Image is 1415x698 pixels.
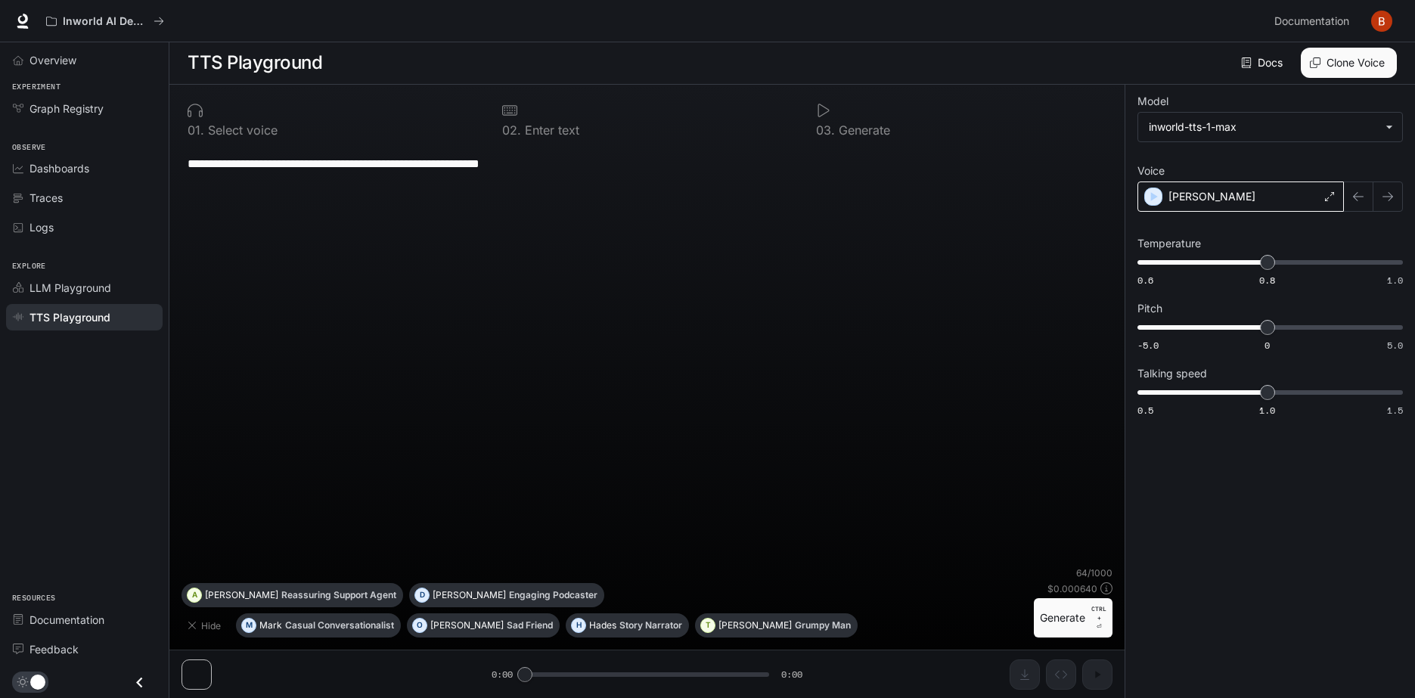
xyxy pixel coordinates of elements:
[795,621,851,630] p: Grumpy Man
[1091,604,1106,622] p: CTRL +
[816,124,835,136] p: 0 3 .
[589,621,616,630] p: Hades
[701,613,715,638] div: T
[29,52,76,68] span: Overview
[259,621,282,630] p: Mark
[6,636,163,662] a: Feedback
[521,124,579,136] p: Enter text
[507,621,553,630] p: Sad Friend
[29,309,110,325] span: TTS Playground
[188,48,322,78] h1: TTS Playground
[509,591,597,600] p: Engaging Podcaster
[29,101,104,116] span: Graph Registry
[6,606,163,633] a: Documentation
[29,219,54,235] span: Logs
[6,155,163,181] a: Dashboards
[409,583,604,607] button: D[PERSON_NAME]Engaging Podcaster
[1238,48,1289,78] a: Docs
[205,591,278,600] p: [PERSON_NAME]
[1034,598,1112,638] button: GenerateCTRL +⏎
[1091,604,1106,631] p: ⏎
[1137,274,1153,287] span: 0.6
[1138,113,1402,141] div: inworld-tts-1-max
[1259,404,1275,417] span: 1.0
[1268,6,1361,36] a: Documentation
[1137,166,1165,176] p: Voice
[1149,119,1378,135] div: inworld-tts-1-max
[188,124,204,136] p: 0 1 .
[1137,404,1153,417] span: 0.5
[566,613,689,638] button: HHadesStory Narrator
[1137,96,1168,107] p: Model
[39,6,171,36] button: All workspaces
[123,667,157,698] button: Close drawer
[619,621,682,630] p: Story Narrator
[1259,274,1275,287] span: 0.8
[1387,274,1403,287] span: 1.0
[188,583,201,607] div: A
[29,190,63,206] span: Traces
[1137,303,1162,314] p: Pitch
[1387,404,1403,417] span: 1.5
[1076,566,1112,579] p: 64 / 1000
[835,124,890,136] p: Generate
[413,613,427,638] div: O
[204,124,278,136] p: Select voice
[29,280,111,296] span: LLM Playground
[1265,339,1270,352] span: 0
[502,124,521,136] p: 0 2 .
[6,47,163,73] a: Overview
[415,583,429,607] div: D
[6,185,163,211] a: Traces
[29,612,104,628] span: Documentation
[1137,238,1201,249] p: Temperature
[63,15,147,28] p: Inworld AI Demos
[285,621,394,630] p: Casual Conversationalist
[1137,368,1207,379] p: Talking speed
[182,613,230,638] button: Hide
[433,591,506,600] p: [PERSON_NAME]
[1387,339,1403,352] span: 5.0
[6,95,163,122] a: Graph Registry
[182,583,403,607] button: A[PERSON_NAME]Reassuring Support Agent
[1168,189,1255,204] p: [PERSON_NAME]
[407,613,560,638] button: O[PERSON_NAME]Sad Friend
[718,621,792,630] p: [PERSON_NAME]
[1274,12,1349,31] span: Documentation
[6,304,163,330] a: TTS Playground
[6,214,163,240] a: Logs
[1301,48,1397,78] button: Clone Voice
[1137,339,1159,352] span: -5.0
[6,275,163,301] a: LLM Playground
[1047,582,1097,595] p: $ 0.000640
[29,641,79,657] span: Feedback
[430,621,504,630] p: [PERSON_NAME]
[695,613,858,638] button: T[PERSON_NAME]Grumpy Man
[242,613,256,638] div: M
[1367,6,1397,36] button: User avatar
[29,160,89,176] span: Dashboards
[30,673,45,690] span: Dark mode toggle
[572,613,585,638] div: H
[281,591,396,600] p: Reassuring Support Agent
[236,613,401,638] button: MMarkCasual Conversationalist
[1371,11,1392,32] img: User avatar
